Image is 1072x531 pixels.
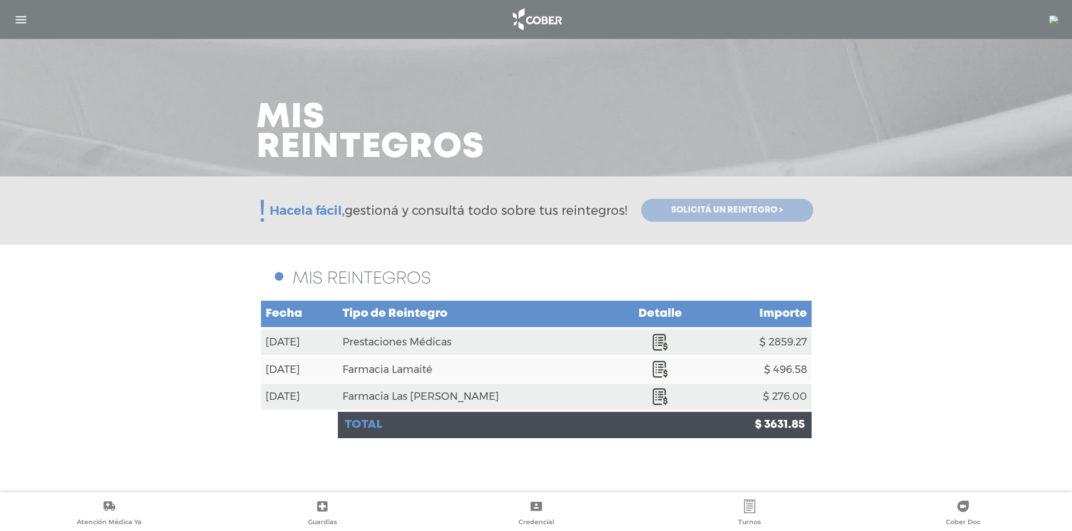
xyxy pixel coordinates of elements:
img: 3828 [1049,15,1058,25]
td: [DATE] [261,356,338,383]
span: Guardias [308,518,337,528]
a: Solicitá un reintegro > [641,199,813,222]
img: logo_cober_home-white.png [506,6,567,33]
h3: Mis reintegros [256,103,485,163]
span: Solicitá un reintegro > [671,205,783,215]
td: [DATE] [261,383,338,411]
td: $ 2859.27 [704,328,811,356]
span: Cober Doc [946,518,980,528]
td: $ 496.58 [704,356,811,383]
span: Atención Médica Ya [77,518,142,528]
span: Hacela fácil, [270,203,345,218]
span: gestioná y consultá todo sobre tus reintegros! [270,201,627,220]
a: Guardias [216,499,429,529]
td: $ 276.00 [704,383,811,411]
td: $ 3631.85 [704,411,811,439]
td: Farmacia Las [PERSON_NAME] [338,383,616,411]
img: Cober_menu-lines-white.svg [14,13,28,27]
span: Turnos [738,518,761,528]
td: Detalle [616,300,704,328]
td: [DATE] [261,328,338,356]
a: Turnos [643,499,856,529]
span: Credencial [519,518,554,528]
span: ! [259,200,265,221]
td: Prestaciones Médicas [338,328,616,356]
a: Atención Médica Ya [2,499,216,529]
td: Tipo de Reintegro [338,300,616,328]
span: MIS REINTEGROS [293,271,431,286]
a: Cober Doc [856,499,1070,529]
a: Credencial [429,499,642,529]
td: Fecha [261,300,338,328]
td: Farmacia Lamaité [338,356,616,383]
td: total [338,411,704,439]
td: Importe [704,300,811,328]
